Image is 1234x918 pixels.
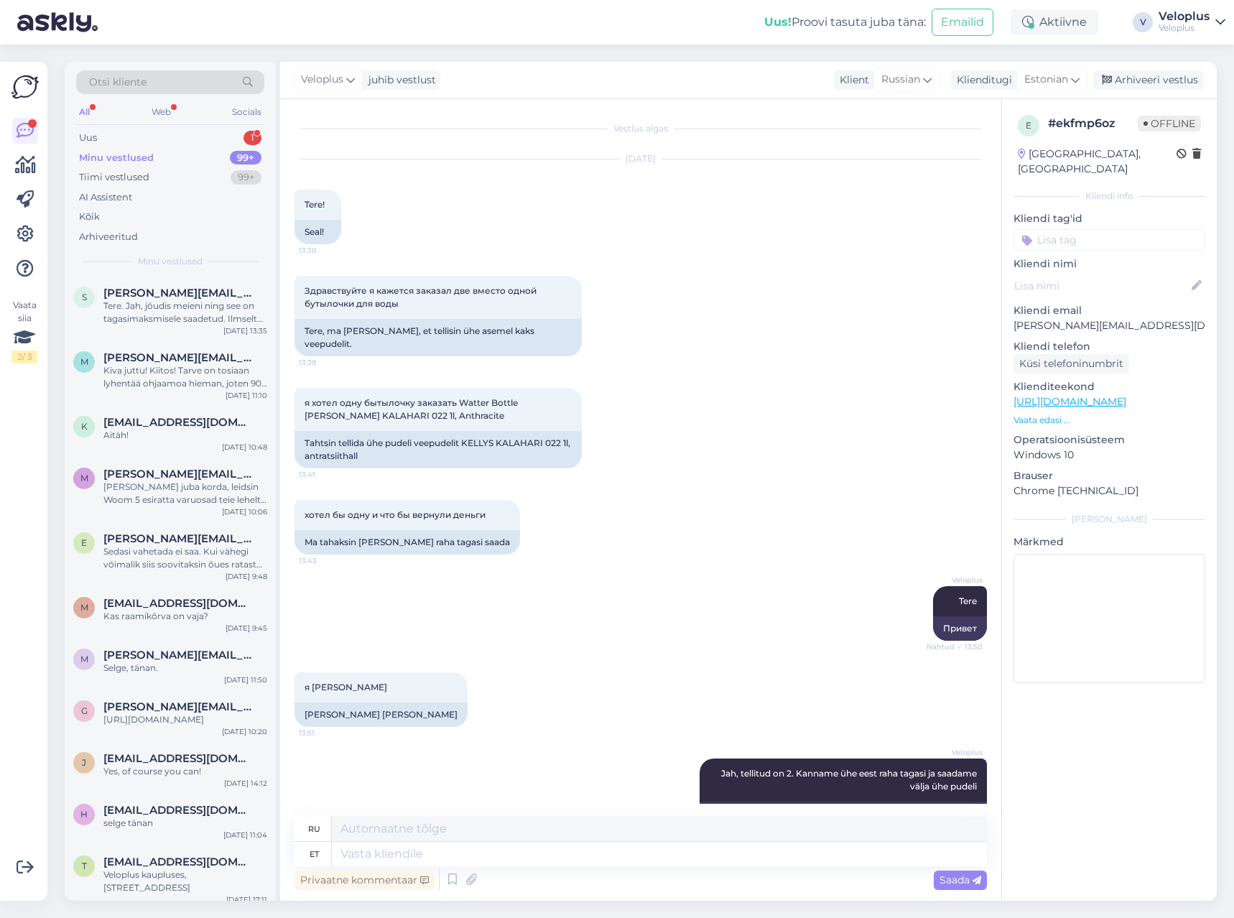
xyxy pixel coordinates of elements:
[294,319,582,356] div: Tere, ma [PERSON_NAME], et tellisin ühe asemel kaks veepudelit.
[294,122,987,135] div: Vestlus algas
[1013,354,1129,374] div: Küsi telefoninumbrit
[223,830,267,840] div: [DATE] 11:04
[79,230,138,244] div: Arhiveeritud
[80,809,88,820] span: h
[700,802,987,839] div: Да, заказано 2. Мы вернём деньги за один флакон и вышлем вам ещё один.
[929,575,983,585] span: Veloplus
[222,726,267,737] div: [DATE] 10:20
[226,390,267,401] div: [DATE] 11:10
[82,292,87,302] span: s
[305,199,325,210] span: Tere!
[226,571,267,582] div: [DATE] 9:48
[80,473,88,483] span: m
[103,856,253,868] span: tommyvam@gmail.com
[1013,256,1205,272] p: Kliendi nimi
[103,287,253,300] span: slavik.zh@inbox.ru
[299,245,353,256] span: 13:38
[1014,278,1189,294] input: Lisa nimi
[80,602,88,613] span: m
[1013,339,1205,354] p: Kliendi telefon
[81,705,88,716] span: g
[223,325,267,336] div: [DATE] 13:35
[1138,116,1201,131] span: Offline
[951,73,1012,88] div: Klienditugi
[103,700,253,713] span: gaius.jogar@gmail.com
[1013,448,1205,463] p: Windows 10
[76,103,93,121] div: All
[226,894,267,905] div: [DATE] 17:11
[1093,70,1204,90] div: Arhiveeri vestlus
[243,131,261,145] div: 1
[79,131,97,145] div: Uus
[1013,534,1205,550] p: Märkmed
[1013,211,1205,226] p: Kliendi tag'id
[308,817,320,841] div: ru
[1018,147,1177,177] div: [GEOGRAPHIC_DATA], [GEOGRAPHIC_DATA]
[294,431,582,468] div: Tahtsin tellida ühe pudeli veepudelit KELLYS KALAHARI 022 1l, antratsiithall
[1013,379,1205,394] p: Klienditeekond
[363,73,436,88] div: juhib vestlust
[305,509,486,520] span: хотел бы одну и что бы вернули деньги
[834,73,869,88] div: Klient
[305,285,539,309] span: Здравствуйте я кажется заказал две вместо одной бутылочки для воды
[103,868,267,894] div: Veloplus kaupluses, [STREET_ADDRESS]
[721,768,979,792] span: Jah, tellitud on 2. Kanname ühe eest raha tagasi ja saadame välja ühe pudeli
[881,72,920,88] span: Russian
[1026,120,1031,131] span: e
[1013,190,1205,203] div: Kliendi info
[1013,513,1205,526] div: [PERSON_NAME]
[1013,483,1205,499] p: Chrome [TECHNICAL_ID]
[1159,22,1210,34] div: Veloplus
[103,468,253,481] span: marie.saarkoppel@gmail.com
[1048,115,1138,132] div: # ekfmp6oz
[11,73,39,101] img: Askly Logo
[940,873,981,886] span: Saada
[226,623,267,634] div: [DATE] 9:45
[103,610,267,623] div: Kas raamikõrva on vaja?
[1013,414,1205,427] p: Vaata edasi ...
[1133,12,1153,32] div: V
[1013,318,1205,333] p: [PERSON_NAME][EMAIL_ADDRESS][DOMAIN_NAME]
[103,649,253,662] span: marion.ressar@gmail.com
[103,545,267,571] div: Sedasi vahetada ei saa. Kui vähegi võimalik siis soovitaksin õues ratast hoides kasutada veekindl...
[299,357,353,368] span: 13:39
[82,757,86,768] span: j
[103,532,253,545] span: egert.vasur@mail.ee
[305,682,387,692] span: я [PERSON_NAME]
[103,804,253,817] span: hanno4534665@gmaail.com
[79,170,149,185] div: Tiimi vestlused
[222,442,267,453] div: [DATE] 10:48
[1011,9,1098,35] div: Aktiivne
[764,14,926,31] div: Proovi tasuta juba täna:
[103,713,267,726] div: [URL][DOMAIN_NAME]
[959,595,977,606] span: Tere
[149,103,174,121] div: Web
[80,356,88,367] span: m
[103,481,267,506] div: [PERSON_NAME] juba korda, leidsin Woom 5 esiratta varuosad teie lehelt üles.
[294,530,520,555] div: Ma tahaksin [PERSON_NAME] raha tagasi saada
[927,641,983,652] span: Nähtud ✓ 13:50
[138,255,203,268] span: Minu vestlused
[79,190,132,205] div: AI Assistent
[310,842,319,866] div: et
[1013,468,1205,483] p: Brauser
[103,429,267,442] div: Aitäh!
[230,151,261,165] div: 99+
[294,871,435,890] div: Privaatne kommentaar
[81,537,87,548] span: e
[929,747,983,758] span: Veloplus
[79,210,100,224] div: Kõik
[103,351,253,364] span: marko.kannonmaa@pp.inet.fi
[231,170,261,185] div: 99+
[103,416,253,429] span: kadrigro@gmail.com
[224,674,267,685] div: [DATE] 11:50
[81,421,88,432] span: k
[103,662,267,674] div: Selge, tänan.
[224,778,267,789] div: [DATE] 14:12
[103,300,267,325] div: Tere. Jah, jõudis meieni ning see on tagasimaksmisele saadetud. Ilmselt makstakse [PERSON_NAME] v...
[294,220,341,244] div: Seal!
[89,75,147,90] span: Otsi kliente
[80,654,88,664] span: m
[294,152,987,165] div: [DATE]
[1013,395,1126,408] a: [URL][DOMAIN_NAME]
